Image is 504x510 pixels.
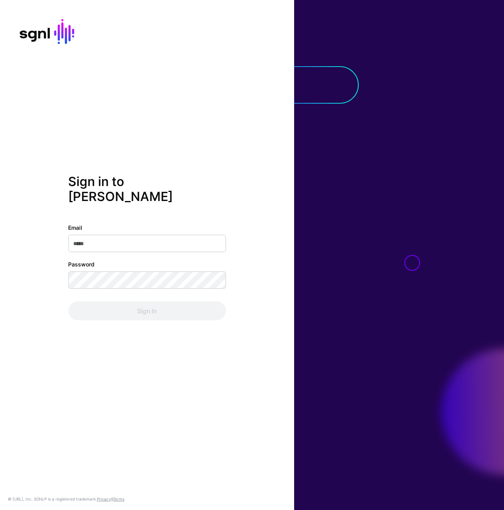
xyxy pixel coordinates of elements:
[68,223,82,231] label: Email
[97,497,111,501] a: Privacy
[8,496,124,502] div: © [URL], Inc. SGNL® is a registered trademark. &
[68,174,226,205] h2: Sign in to [PERSON_NAME]
[68,260,94,268] label: Password
[113,497,124,501] a: Terms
